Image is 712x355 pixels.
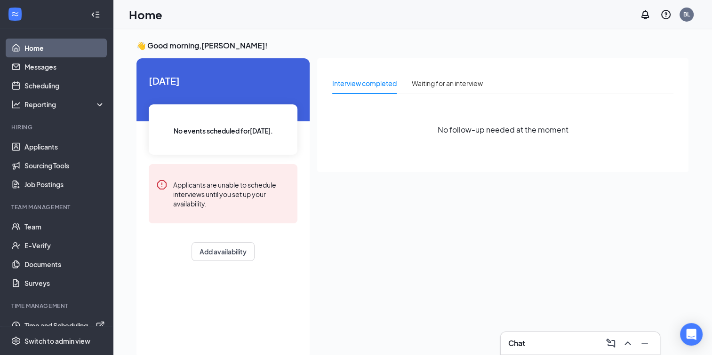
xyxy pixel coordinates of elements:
div: TIME MANAGEMENT [11,302,103,310]
a: Sourcing Tools [24,156,105,175]
div: Reporting [24,100,105,109]
a: Surveys [24,274,105,292]
svg: ChevronUp [622,338,633,349]
svg: Error [156,179,168,190]
svg: Notifications [640,9,651,20]
a: Home [24,39,105,57]
div: Team Management [11,203,103,211]
a: Team [24,217,105,236]
a: Time and SchedulingExternalLink [24,316,105,335]
a: E-Verify [24,236,105,255]
button: Minimize [637,336,652,351]
h3: 👋 Good morning, [PERSON_NAME] ! [136,40,688,51]
div: BL [683,10,690,18]
a: Documents [24,255,105,274]
div: Switch to admin view [24,336,90,346]
a: Job Postings [24,175,105,194]
span: No follow-up needed at the moment [438,124,568,135]
svg: Analysis [11,100,21,109]
svg: ComposeMessage [605,338,616,349]
div: Open Intercom Messenger [680,323,703,346]
div: Hiring [11,123,103,131]
svg: QuestionInfo [660,9,672,20]
div: Interview completed [332,78,397,88]
button: ChevronUp [620,336,635,351]
svg: Minimize [639,338,650,349]
svg: Collapse [91,10,100,19]
svg: Settings [11,336,21,346]
h1: Home [129,7,162,23]
a: Scheduling [24,76,105,95]
button: ComposeMessage [603,336,618,351]
div: Waiting for an interview [412,78,483,88]
span: No events scheduled for [DATE] . [174,126,273,136]
h3: Chat [508,338,525,348]
span: [DATE] [149,73,297,88]
div: Applicants are unable to schedule interviews until you set up your availability. [173,179,290,208]
a: Applicants [24,137,105,156]
svg: WorkstreamLogo [10,9,20,19]
button: Add availability [192,242,255,261]
a: Messages [24,57,105,76]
